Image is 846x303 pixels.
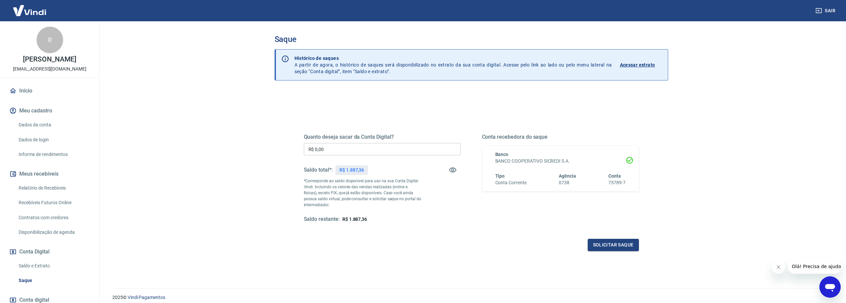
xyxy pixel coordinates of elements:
h6: 75789-7 [608,179,626,186]
span: Agência [559,173,576,179]
button: Solicitar saque [588,239,639,251]
span: Tipo [495,173,505,179]
a: Informe de rendimentos [16,148,91,161]
a: Saldo e Extrato [16,259,91,273]
p: [PERSON_NAME] [23,56,76,63]
h5: Saldo restante: [304,216,340,223]
a: Relatório de Recebíveis [16,181,91,195]
h5: Saldo total*: [304,167,333,173]
span: Olá! Precisa de ajuda? [4,5,56,10]
img: Vindi [8,0,51,21]
iframe: Botão para abrir a janela de mensagens [819,276,841,298]
a: Saque [16,274,91,287]
iframe: Fechar mensagem [772,260,785,274]
h6: 0738 [559,179,576,186]
p: Acessar extrato [620,62,655,68]
h5: Conta recebedora do saque [482,134,639,140]
p: *Corresponde ao saldo disponível para uso na sua Conta Digital Vindi. Incluindo os valores das ve... [304,178,422,208]
a: Dados da conta [16,118,91,132]
iframe: Mensagem da empresa [788,259,841,274]
p: 2025 © [112,294,830,301]
p: R$ 1.887,36 [339,167,364,174]
h3: Saque [275,35,668,44]
span: R$ 1.887,36 [342,217,367,222]
div: R [37,27,63,53]
a: Vindi Pagamentos [128,295,165,300]
a: Acessar extrato [620,55,663,75]
a: Contratos com credores [16,211,91,225]
h5: Quanto deseja sacar da Conta Digital? [304,134,461,140]
a: Dados de login [16,133,91,147]
a: Disponibilização de agenda [16,226,91,239]
h6: BANCO COOPERATIVO SICREDI S.A. [495,158,626,165]
button: Meu cadastro [8,103,91,118]
button: Sair [814,5,838,17]
a: Recebíveis Futuros Online [16,196,91,210]
button: Conta Digital [8,244,91,259]
button: Meus recebíveis [8,167,91,181]
a: Início [8,83,91,98]
h6: Conta Corrente [495,179,527,186]
p: [EMAIL_ADDRESS][DOMAIN_NAME] [13,66,86,73]
p: A partir de agora, o histórico de saques será disponibilizado no extrato da sua conta digital. Ac... [295,55,612,75]
span: Banco [495,152,509,157]
p: Histórico de saques [295,55,612,62]
span: Conta [608,173,621,179]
